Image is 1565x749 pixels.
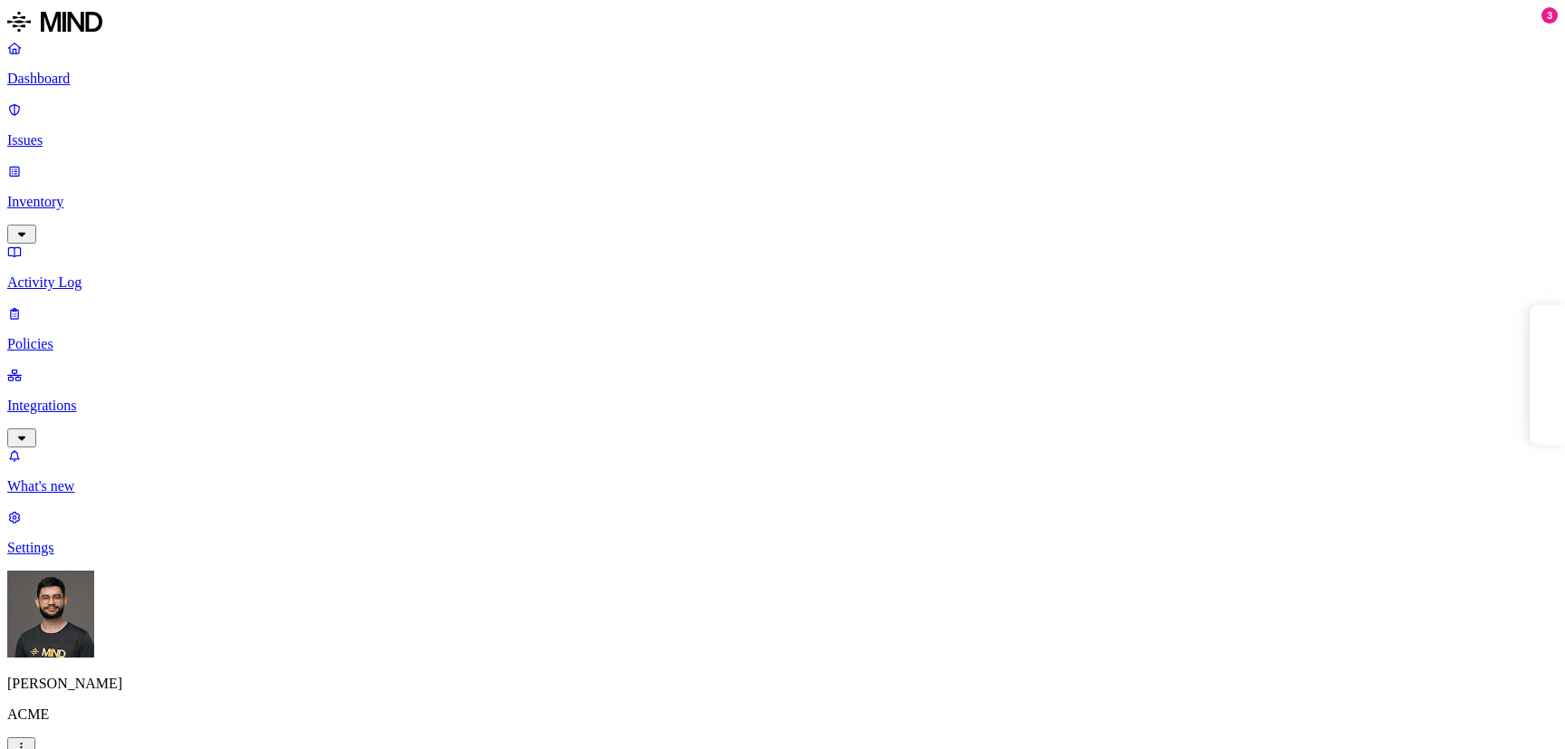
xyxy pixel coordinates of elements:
p: Issues [7,132,1558,149]
p: Activity Log [7,274,1558,291]
a: Issues [7,101,1558,149]
img: MIND [7,7,102,36]
p: Inventory [7,194,1558,210]
a: Dashboard [7,40,1558,87]
a: Activity Log [7,244,1558,291]
p: Policies [7,336,1558,352]
a: MIND [7,7,1558,40]
a: Inventory [7,163,1558,241]
p: Dashboard [7,71,1558,87]
img: Guy Gofman [7,571,94,658]
a: Settings [7,509,1558,556]
p: What's new [7,478,1558,495]
p: Settings [7,540,1558,556]
p: Integrations [7,398,1558,414]
p: ACME [7,706,1558,723]
div: 3 [1541,7,1558,24]
a: Policies [7,305,1558,352]
a: What's new [7,447,1558,495]
a: Integrations [7,367,1558,445]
